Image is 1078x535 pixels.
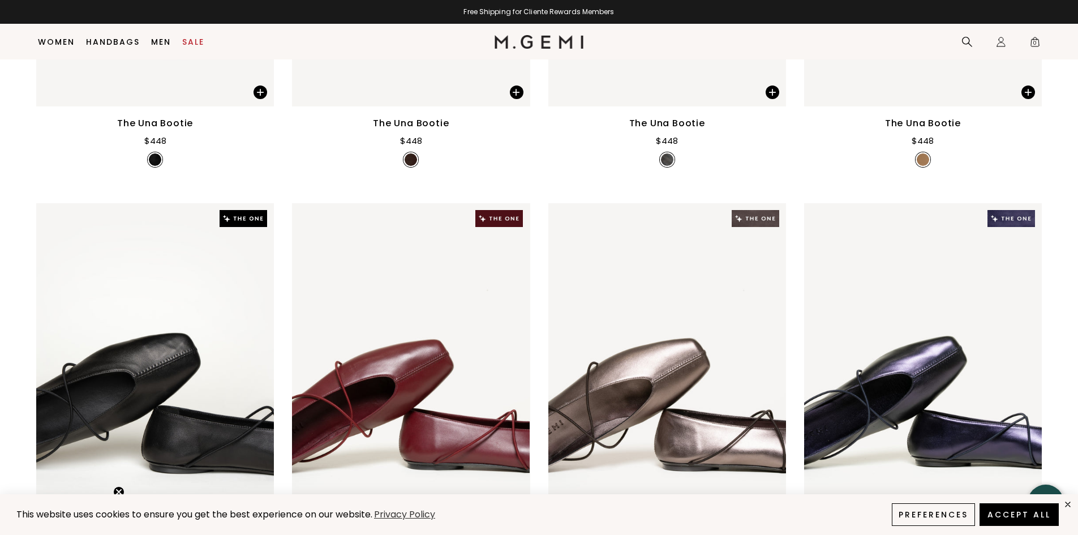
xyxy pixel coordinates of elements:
div: The Una Bootie [117,117,193,130]
button: Preferences [892,503,975,526]
a: Privacy Policy (opens in a new tab) [372,508,437,522]
a: Sale [182,37,204,46]
img: The Una [274,203,512,520]
span: 0 [1029,38,1041,50]
img: The Una [548,203,786,520]
img: v_7402721116219_SWATCH_50x.jpg [405,153,417,166]
img: v_7402721148987_SWATCH_50x.jpg [917,153,929,166]
a: Men [151,37,171,46]
img: v_7402721181755_SWATCH_50x.jpg [661,153,673,166]
div: $448 [912,134,934,148]
button: Close teaser [113,486,124,498]
a: Women [38,37,75,46]
img: The Una [804,203,1042,520]
img: The Una [292,203,530,520]
div: The Una Bootie [629,117,705,130]
img: The Una [530,203,767,520]
img: The Una [786,203,1024,520]
img: v_7402721083451_SWATCH_50x.jpg [149,153,161,166]
div: The Una Bootie [885,117,961,130]
img: The One tag [220,210,267,227]
button: Accept All [980,503,1059,526]
a: Handbags [86,37,140,46]
div: $448 [144,134,166,148]
div: $448 [400,134,422,148]
div: The Una Bootie [373,117,449,130]
span: This website uses cookies to ensure you get the best experience on our website. [16,508,372,521]
div: $448 [656,134,678,148]
img: M.Gemi [495,35,583,49]
img: The Una [36,203,274,520]
div: close [1063,500,1072,509]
